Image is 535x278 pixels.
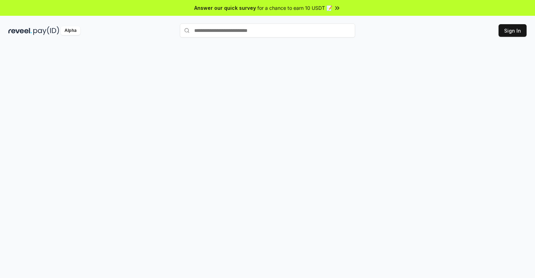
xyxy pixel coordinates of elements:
[33,26,59,35] img: pay_id
[499,24,527,37] button: Sign In
[257,4,332,12] span: for a chance to earn 10 USDT 📝
[8,26,32,35] img: reveel_dark
[61,26,80,35] div: Alpha
[194,4,256,12] span: Answer our quick survey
